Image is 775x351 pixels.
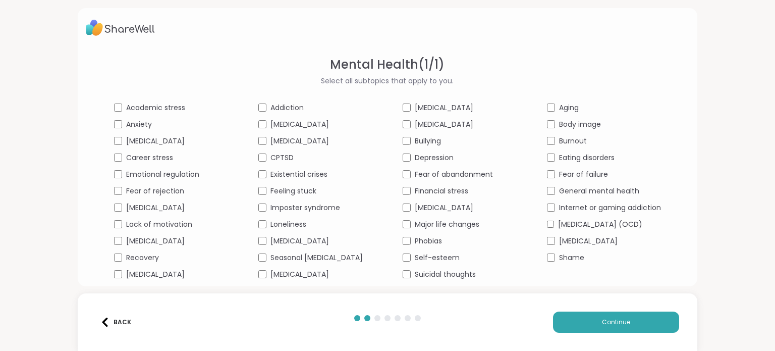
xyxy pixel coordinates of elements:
[96,312,136,333] button: Back
[270,119,329,130] span: [MEDICAL_DATA]
[270,219,306,230] span: Loneliness
[126,269,185,280] span: [MEDICAL_DATA]
[270,169,327,180] span: Existential crises
[559,136,587,146] span: Burnout
[270,269,329,280] span: [MEDICAL_DATA]
[86,16,155,39] img: ShareWell Logo
[558,219,642,230] span: [MEDICAL_DATA] (OCD)
[559,169,608,180] span: Fear of failure
[126,203,185,213] span: [MEDICAL_DATA]
[559,186,639,196] span: General mental health
[270,103,304,113] span: Addiction
[415,119,473,130] span: [MEDICAL_DATA]
[415,103,473,113] span: [MEDICAL_DATA]
[126,136,185,146] span: [MEDICAL_DATA]
[602,318,630,327] span: Continue
[126,169,199,180] span: Emotional regulation
[126,103,185,113] span: Academic stress
[559,153,615,163] span: Eating disorders
[415,186,468,196] span: Financial stress
[415,153,454,163] span: Depression
[559,103,579,113] span: Aging
[126,219,192,230] span: Lack of motivation
[415,236,442,246] span: Phobias
[126,186,184,196] span: Fear of rejection
[559,253,584,263] span: Shame
[415,136,441,146] span: Bullying
[415,169,493,180] span: Fear of abandonment
[415,269,476,280] span: Suicidal thoughts
[270,136,329,146] span: [MEDICAL_DATA]
[270,203,340,213] span: Imposter syndrome
[559,119,601,130] span: Body image
[415,253,460,263] span: Self-esteem
[559,236,618,246] span: [MEDICAL_DATA]
[126,153,173,163] span: Career stress
[126,236,185,246] span: [MEDICAL_DATA]
[559,203,661,213] span: Internet or gaming addiction
[270,253,363,263] span: Seasonal [MEDICAL_DATA]
[553,312,679,333] button: Continue
[126,253,159,263] span: Recovery
[100,318,131,327] div: Back
[270,186,316,196] span: Feeling stuck
[415,219,479,230] span: Major life changes
[270,153,294,163] span: CPTSD
[126,119,152,130] span: Anxiety
[415,203,473,213] span: [MEDICAL_DATA]
[321,76,454,86] span: Select all subtopics that apply to you.
[330,56,445,74] span: Mental Health ( 1 / 1 )
[270,236,329,246] span: [MEDICAL_DATA]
